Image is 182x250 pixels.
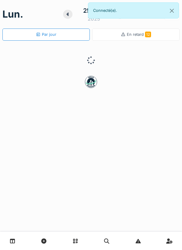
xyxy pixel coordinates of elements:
[83,6,105,15] div: 25 août
[127,32,151,37] span: En retard
[165,3,179,19] button: Close
[85,76,97,88] img: badge-BVDL4wpA.svg
[88,2,179,19] div: Connecté(e).
[145,32,151,37] span: 12
[2,8,23,20] h1: lun.
[88,15,100,22] div: 2025
[36,32,56,37] div: Par jour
